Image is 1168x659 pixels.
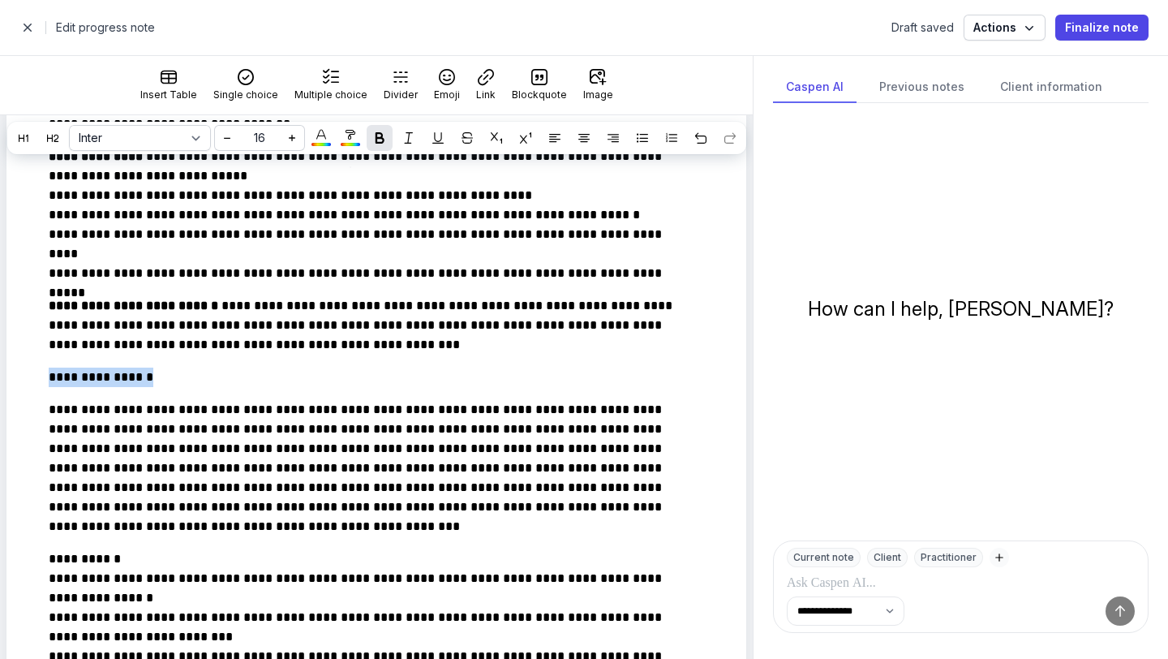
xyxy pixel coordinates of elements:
div: Multiple choice [294,88,367,101]
div: Client [867,548,908,567]
div: Draft saved [891,19,954,36]
span: Finalize note [1065,18,1139,37]
text: 3 [666,140,668,143]
div: Blockquote [512,88,567,101]
text: 1 [666,133,668,136]
div: Practitioner [914,548,983,567]
div: Client information [987,72,1115,103]
button: Insert Table [134,62,204,108]
h2: Edit progress note [56,18,882,37]
span: Actions [973,18,1036,37]
text: 2 [666,136,668,140]
div: Caspen AI [773,72,857,103]
button: 123 [659,125,685,151]
div: Link [476,88,496,101]
div: Single choice [213,88,278,101]
div: Previous notes [866,72,977,103]
button: Link [470,62,502,108]
div: Insert Table [140,88,197,101]
div: Emoji [434,88,460,101]
div: Current note [787,548,861,567]
div: How can I help, [PERSON_NAME]? [808,296,1114,322]
button: Actions [964,15,1046,41]
button: Finalize note [1055,15,1149,41]
div: Divider [384,88,418,101]
div: Image [583,88,613,101]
